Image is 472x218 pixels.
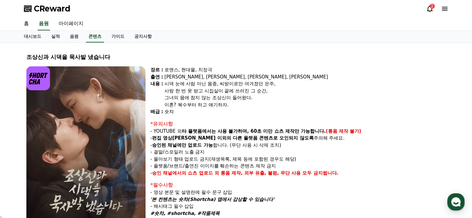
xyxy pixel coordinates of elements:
[151,142,446,149] p: - 합니다. (무단 사용 시 삭제 조치)
[151,149,446,156] p: - 결말/스포일러 노출 금지
[152,142,213,148] strong: 승인된 채널에만 업로드 가능
[152,135,231,141] strong: 편집 영상[PERSON_NAME] 이외의
[38,17,50,30] a: 음원
[34,4,70,14] span: CReward
[151,211,220,216] em: #숏챠, #shortcha, #작품제목
[80,167,119,182] a: 설정
[151,135,446,142] p: - 주의해 주세요.
[151,66,163,73] div: 장르 :
[151,181,446,189] div: *필수사항
[151,197,275,202] em: '본 컨텐츠는 숏챠(Shortcha) 앱에서 감상할 수 있습니다'
[151,156,446,163] p: - 몰아보기 형태 업로드 금지(재생목록, 제목 등에 포함된 경우도 해당)
[164,73,446,81] div: [PERSON_NAME], [PERSON_NAME], [PERSON_NAME], [PERSON_NAME]
[2,167,41,182] a: 홈
[151,170,446,177] p: -
[20,176,23,181] span: 홈
[19,31,46,42] a: 대시보드
[26,53,446,61] div: 조상신과 시댁을 묵사발 냈습니다
[151,203,446,210] p: - 해시태그 필수 삽입
[430,4,435,9] div: 2
[164,66,446,73] div: 로맨스, 현대물, 치정극
[164,108,446,115] div: 숏챠
[151,120,446,128] div: *유의사항
[151,80,163,108] div: 내용 :
[46,31,65,42] a: 실적
[164,101,446,109] div: 이혼? 복수부터 하고 얘기하자.
[426,5,434,12] a: 2
[65,31,83,42] a: 음원
[57,176,64,181] span: 대화
[164,87,446,95] div: 사랑 한 번 못 받고 시집살이 끝에 쓰러진 그 순간,
[152,170,219,176] strong: 승인 채널에서의 쇼츠 업로드 외
[326,128,361,134] strong: (롱폼 제작 불가)
[19,17,34,30] a: 홈
[106,31,129,42] a: 가이드
[151,73,163,81] div: 출연 :
[151,162,446,170] p: - 플랫폼/브랜드/출연진 이미지를 훼손하는 콘텐츠 제작 금지
[54,17,88,30] a: 마이페이지
[86,31,104,42] a: 콘텐츠
[182,128,326,134] strong: 타 플랫폼에서는 사용 불가하며, 60초 미만 쇼츠 제작만 가능합니다.
[164,94,446,101] div: 그녀의 몸에 참지 않는 조상신이 들어왔다.
[41,167,80,182] a: 대화
[221,170,339,176] strong: 롱폼 제작, 외부 유출, 불펌, 무단 사용 모두 금지됩니다.
[151,108,163,115] div: 배급 :
[164,80,446,87] div: 시댁 눈에 사람 아닌 몸종, 씨받이로만 여겨졌던 은주,
[96,176,103,181] span: 설정
[24,4,70,14] a: CReward
[129,31,157,42] a: 공지사항
[233,135,314,141] strong: 다른 플랫폼 콘텐츠로 오인되지 않도록
[26,66,50,90] img: logo
[151,189,446,196] p: - 영상 본문 및 설명란에 필수 문구 삽입
[151,128,446,135] p: - YOUTUBE 외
